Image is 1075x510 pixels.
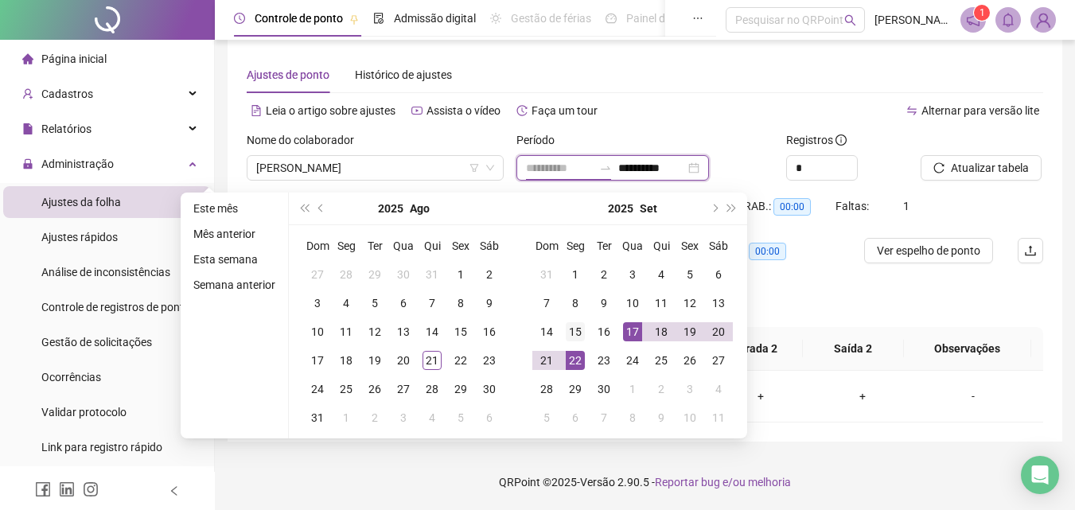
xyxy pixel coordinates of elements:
td: 2025-08-31 [303,403,332,432]
td: 2025-08-24 [303,375,332,403]
td: 2025-09-04 [647,260,676,289]
div: 5 [451,408,470,427]
td: 2025-07-29 [360,260,389,289]
div: 18 [652,322,671,341]
div: 5 [365,294,384,313]
div: 17 [623,322,642,341]
div: 26 [680,351,699,370]
td: 2025-07-31 [418,260,446,289]
th: Observações [904,327,1031,371]
td: 2025-09-23 [590,346,618,375]
div: 17 [308,351,327,370]
span: Link para registro rápido [41,441,162,454]
span: 00:00 [773,198,811,216]
td: 2025-08-20 [389,346,418,375]
span: history [516,105,528,116]
span: Página inicial [41,53,107,65]
div: 10 [680,408,699,427]
td: 2025-09-01 [561,260,590,289]
div: 7 [537,294,556,313]
span: filter [469,163,479,173]
span: swap-right [599,162,612,174]
div: 8 [566,294,585,313]
div: 28 [423,380,442,399]
td: 2025-09-03 [618,260,647,289]
div: 6 [394,294,413,313]
td: 2025-08-22 [446,346,475,375]
div: 19 [365,351,384,370]
span: Análise de inconsistências [41,266,170,278]
span: Admissão digital [394,12,476,25]
td: 2025-09-06 [704,260,733,289]
div: 22 [566,351,585,370]
span: 00:00 [749,243,786,260]
div: 25 [337,380,356,399]
span: home [22,53,33,64]
th: Sáb [475,232,504,260]
div: 22 [451,351,470,370]
th: Ter [590,232,618,260]
span: file-done [373,13,384,24]
td: 2025-07-30 [389,260,418,289]
td: 2025-09-10 [618,289,647,317]
div: 14 [423,322,442,341]
span: Ajustes rápidos [41,231,118,243]
td: 2025-08-02 [475,260,504,289]
span: sun [490,13,501,24]
button: next-year [705,193,723,224]
div: 8 [623,408,642,427]
span: bell [1001,13,1015,27]
th: Sáb [704,232,733,260]
span: [PERSON_NAME] do canal [874,11,951,29]
td: 2025-09-28 [532,375,561,403]
span: Controle de ponto [255,12,343,25]
div: 2 [594,265,613,284]
label: Nome do colaborador [247,131,364,149]
td: 2025-08-18 [332,346,360,375]
td: 2025-09-02 [590,260,618,289]
span: to [599,162,612,174]
div: 11 [709,408,728,427]
td: 2025-09-17 [618,317,647,346]
div: 9 [594,294,613,313]
td: 2025-10-09 [647,403,676,432]
span: Ajustes da folha [41,196,121,208]
span: notification [966,13,980,27]
div: 8 [451,294,470,313]
td: 2025-09-21 [532,346,561,375]
span: Versão [580,476,615,489]
span: swap [906,105,917,116]
label: Período [516,131,565,149]
th: Sex [676,232,704,260]
span: linkedin [59,481,75,497]
div: + [723,387,799,405]
td: 2025-10-10 [676,403,704,432]
div: 4 [423,408,442,427]
li: Semana anterior [187,275,282,294]
div: 4 [337,294,356,313]
td: 2025-08-06 [389,289,418,317]
span: Gestão de férias [511,12,591,25]
div: 21 [537,351,556,370]
td: 2025-09-07 [532,289,561,317]
th: Qui [418,232,446,260]
span: Administração [41,158,114,170]
td: 2025-09-13 [704,289,733,317]
div: 9 [480,294,499,313]
td: 2025-09-14 [532,317,561,346]
td: 2025-08-17 [303,346,332,375]
span: Alternar para versão lite [921,104,1039,117]
td: 2025-08-05 [360,289,389,317]
div: 14 [537,322,556,341]
td: 2025-09-19 [676,317,704,346]
td: 2025-09-16 [590,317,618,346]
div: 7 [594,408,613,427]
span: Ver espelho de ponto [877,242,980,259]
div: 11 [652,294,671,313]
td: 2025-09-18 [647,317,676,346]
td: 2025-09-01 [332,403,360,432]
div: 15 [566,322,585,341]
span: info-circle [835,134,847,146]
div: 28 [537,380,556,399]
span: file [22,123,33,134]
